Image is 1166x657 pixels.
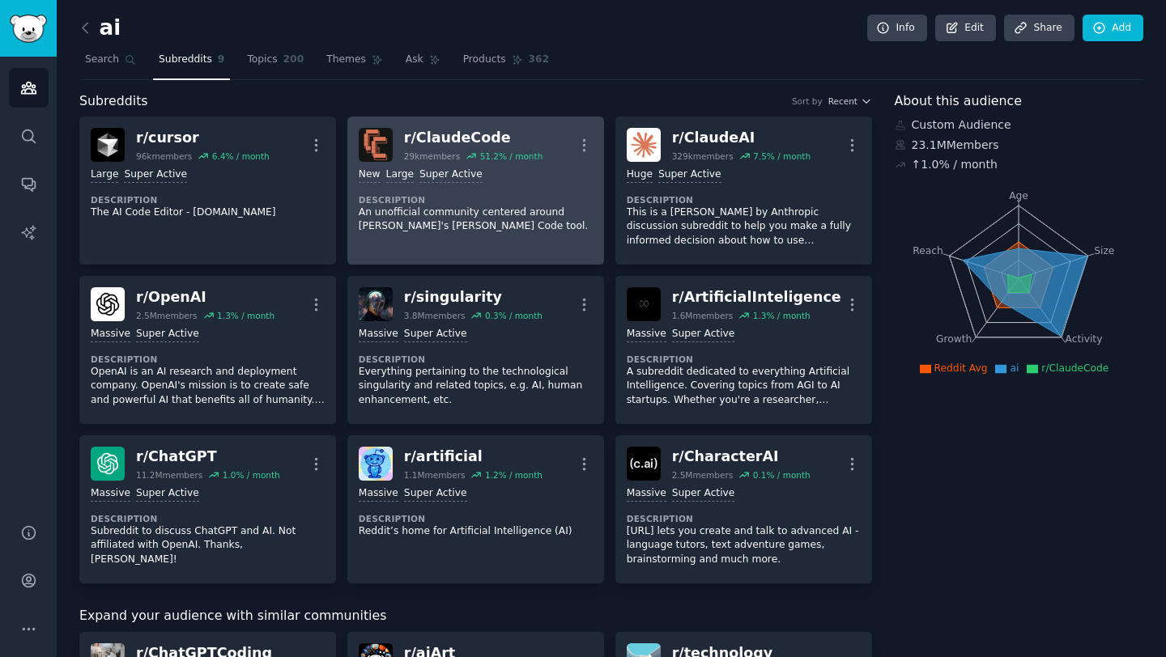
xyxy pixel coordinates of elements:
dt: Description [359,194,593,206]
div: r/ ClaudeCode [404,128,543,148]
div: Super Active [404,327,467,342]
div: Super Active [672,486,735,502]
a: Themes [321,47,389,80]
div: r/ ChatGPT [136,447,280,467]
div: 0.3 % / month [485,310,543,321]
tspan: Reach [913,244,943,256]
img: ClaudeCode [359,128,393,162]
a: Edit [935,15,996,42]
span: Subreddits [159,53,212,67]
span: 362 [529,53,550,67]
img: CharacterAI [627,447,661,481]
div: 1.3 % / month [217,310,274,321]
dt: Description [359,513,593,524]
tspan: Age [1009,190,1028,201]
span: 200 [283,53,304,67]
div: Super Active [672,327,735,342]
div: Massive [627,486,666,502]
div: 23.1M Members [895,137,1144,154]
img: cursor [91,128,125,162]
a: ClaudeCoder/ClaudeCode29kmembers51.2% / monthNewLargeSuper ActiveDescriptionAn unofficial communi... [347,117,604,265]
img: singularity [359,287,393,321]
dt: Description [91,354,325,365]
span: Search [85,53,119,67]
div: Large [91,167,118,183]
a: Subreddits9 [153,47,230,80]
div: Massive [627,327,666,342]
div: r/ artificial [404,447,543,467]
dt: Description [359,354,593,365]
span: Topics [247,53,277,67]
p: A subreddit dedicated to everything Artificial Intelligence. Covering topics from AGI to AI start... [627,365,861,408]
div: 1.3 % / month [753,310,811,321]
dt: Description [627,513,861,524]
div: 96k members [136,150,192,162]
div: Massive [359,327,398,342]
a: Add [1083,15,1143,42]
div: r/ singularity [404,287,543,307]
span: 9 [218,53,225,67]
div: Large [386,167,414,183]
a: ArtificialInteligencer/ArtificialInteligence1.6Mmembers1.3% / monthMassiveSuper ActiveDescription... [615,276,872,424]
img: OpenAI [91,287,125,321]
img: ClaudeAI [627,128,661,162]
div: Massive [91,327,130,342]
div: 2.5M members [136,310,198,321]
p: The AI Code Editor - [DOMAIN_NAME] [91,206,325,220]
div: Super Active [124,167,187,183]
p: Subreddit to discuss ChatGPT and AI. Not affiliated with OpenAI. Thanks, [PERSON_NAME]! [91,524,325,567]
button: Recent [828,95,872,107]
a: OpenAIr/OpenAI2.5Mmembers1.3% / monthMassiveSuper ActiveDescriptionOpenAI is an AI research and d... [79,276,336,424]
div: Super Active [404,486,467,502]
div: 1.6M members [672,310,734,321]
dt: Description [627,194,861,206]
p: An unofficial community centered around [PERSON_NAME]'s [PERSON_NAME] Code tool. [359,206,593,234]
div: Super Active [419,167,483,183]
p: [URL] lets you create and talk to advanced AI - language tutors, text adventure games, brainstorm... [627,524,861,567]
span: Products [463,53,506,67]
span: Ask [406,53,423,67]
span: Subreddits [79,91,148,112]
div: 2.5M members [672,469,734,481]
a: singularityr/singularity3.8Mmembers0.3% / monthMassiveSuper ActiveDescriptionEverything pertainin... [347,276,604,424]
p: Everything pertaining to the technological singularity and related topics, e.g. AI, human enhance... [359,365,593,408]
div: r/ ArtificialInteligence [672,287,841,307]
img: GummySearch logo [10,15,47,43]
div: ↑ 1.0 % / month [912,156,998,173]
span: Themes [326,53,366,67]
a: cursorr/cursor96kmembers6.4% / monthLargeSuper ActiveDescriptionThe AI Code Editor - [DOMAIN_NAME] [79,117,336,265]
div: 0.1 % / month [753,469,811,481]
span: About this audience [895,91,1022,112]
dt: Description [91,194,325,206]
dt: Description [91,513,325,524]
tspan: Activity [1065,333,1102,345]
div: 3.8M members [404,310,466,321]
a: Search [79,47,142,80]
tspan: Size [1094,244,1114,256]
a: ChatGPTr/ChatGPT11.2Mmembers1.0% / monthMassiveSuper ActiveDescriptionSubreddit to discuss ChatGP... [79,435,336,583]
a: ClaudeAIr/ClaudeAI329kmembers7.5% / monthHugeSuper ActiveDescriptionThis is a [PERSON_NAME] by An... [615,117,872,265]
dt: Description [627,354,861,365]
span: Expand your audience with similar communities [79,606,386,626]
div: r/ cursor [136,128,270,148]
div: 6.4 % / month [212,150,270,162]
h2: ai [79,15,121,41]
a: Share [1004,15,1074,42]
div: 7.5 % / month [753,150,811,162]
div: r/ OpenAI [136,287,274,307]
span: r/ClaudeCode [1041,362,1109,374]
span: Reddit Avg [934,362,988,374]
div: Massive [359,486,398,502]
tspan: Growth [936,333,972,345]
div: Massive [91,486,130,502]
p: Reddit’s home for Artificial Intelligence (AI) [359,524,593,539]
a: Info [867,15,927,42]
div: Huge [627,167,653,183]
a: Topics200 [241,47,309,80]
img: ArtificialInteligence [627,287,661,321]
p: OpenAI is an AI research and deployment company. OpenAI's mission is to create safe and powerful ... [91,365,325,408]
div: Super Active [136,486,199,502]
div: New [359,167,381,183]
div: Custom Audience [895,117,1144,134]
span: Recent [828,95,857,107]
